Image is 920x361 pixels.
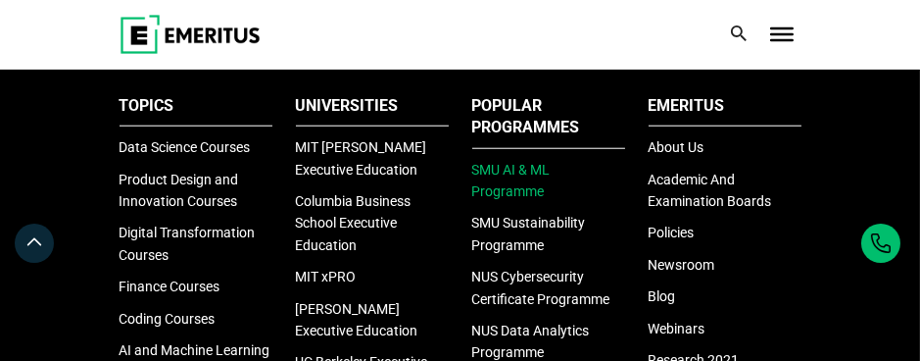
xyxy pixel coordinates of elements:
a: Finance Courses [120,279,220,294]
a: SMU AI & ML Programme [472,162,551,199]
a: Product Design and Innovation Courses [120,172,239,209]
a: MIT xPRO [296,269,357,284]
button: Toggle Menu [770,27,794,41]
a: NUS Data Analytics Programme [472,323,590,360]
a: Coding Courses [120,311,216,327]
a: Policies [649,225,695,240]
a: [PERSON_NAME] Executive Education [296,301,418,338]
a: MIT [PERSON_NAME] Executive Education [296,139,427,177]
a: Digital Transformation Courses [120,225,256,262]
a: About Us [649,139,704,155]
a: Blog [649,288,676,304]
a: NUS Cybersecurity Certificate Programme [472,269,610,306]
a: SMU Sustainability Programme [472,215,586,252]
a: Newsroom [649,257,715,273]
a: Academic And Examination Boards [649,172,772,209]
a: Data Science Courses [120,139,251,155]
a: Webinars [649,321,705,336]
a: Columbia Business School Executive Education [296,193,412,253]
